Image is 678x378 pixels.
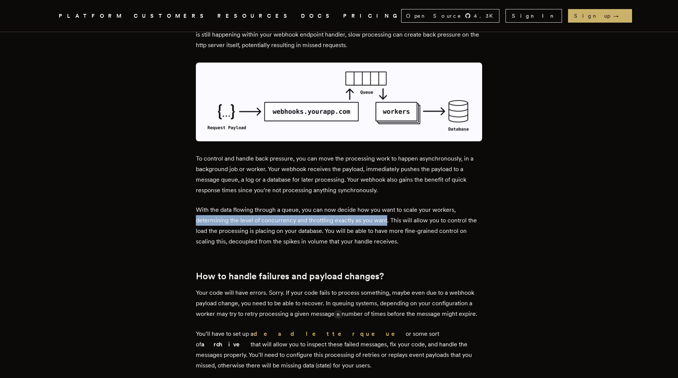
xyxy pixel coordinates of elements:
[343,11,401,21] a: PRICING
[134,11,208,21] a: CUSTOMERS
[505,9,562,23] a: Sign In
[334,310,342,318] code: n
[217,11,292,21] button: RESOURCES
[613,12,626,20] span: →
[196,63,482,141] img: A webhook with a queue and a worker
[59,11,125,21] button: PLATFORM
[196,329,482,371] p: You’ll have to set up a or some sort of that will allow you to inspect these failed messages, fix...
[196,153,482,196] p: To control and handle back pressure, you can move the processing work to happen asynchronously, i...
[196,205,482,247] p: With the data flowing through a queue, you can now decide how you want to scale your workers, det...
[301,11,334,21] a: DOCS
[253,330,406,337] a: dead letter queue
[196,271,482,282] h2: How to handle failures and payload changes?
[201,341,250,348] strong: archive
[196,288,482,320] p: Your code will have errors. Sorry. If your code fails to process something, maybe even due to a w...
[474,12,498,20] span: 4.3 K
[568,9,632,23] a: Sign up
[406,12,462,20] span: Open Source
